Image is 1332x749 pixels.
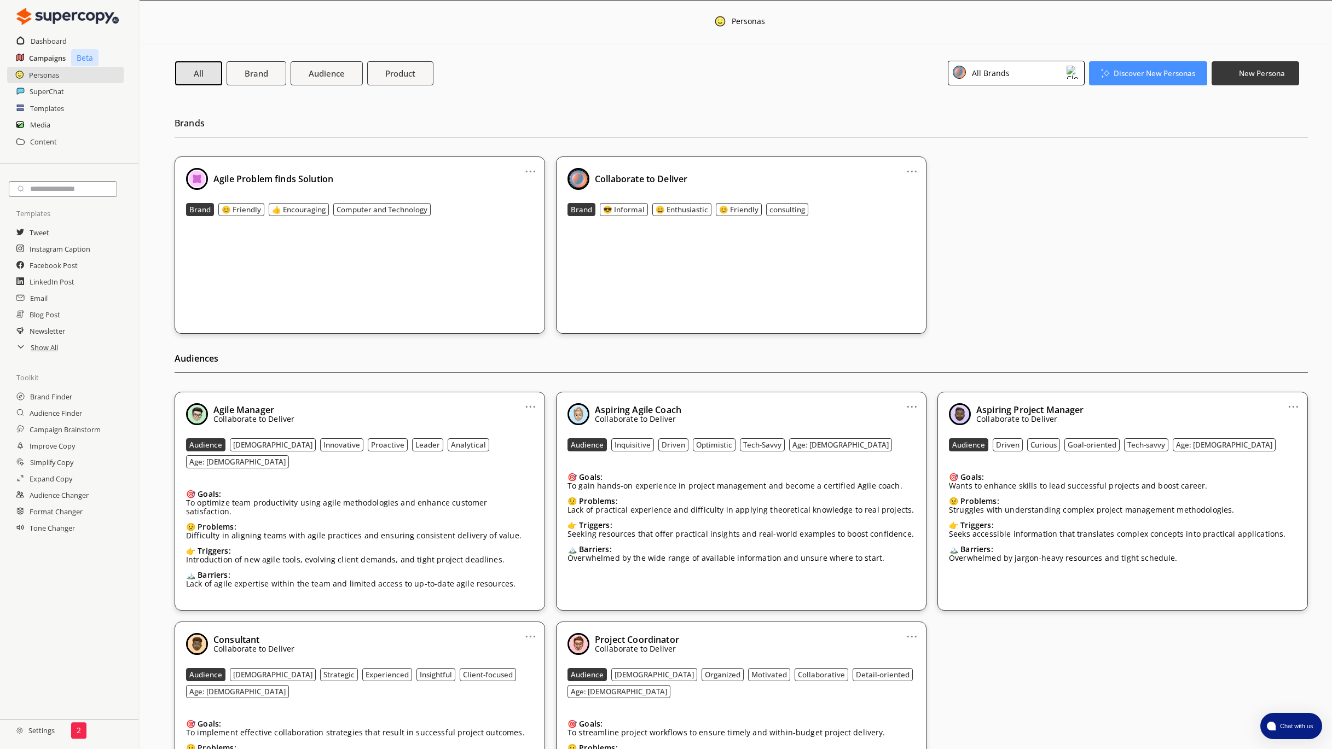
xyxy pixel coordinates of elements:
[30,421,101,438] a: Campaign Brainstorm
[579,520,612,530] b: Triggers:
[611,438,654,451] button: Inquisitive
[571,670,604,680] b: Audience
[1212,61,1299,85] button: New Persona
[31,339,58,356] a: Show All
[186,633,208,655] img: Close
[30,83,64,100] a: SuperChat
[371,440,404,450] b: Proactive
[213,415,294,423] p: Collaborate to Deliver
[1114,68,1195,78] b: Discover New Personas
[1089,61,1208,85] button: Discover New Personas
[1260,713,1322,739] button: atlas-launcher
[30,405,82,421] h2: Audience Finder
[853,668,913,681] button: Detail-oriented
[567,473,902,481] div: 🎯
[567,633,589,655] img: Close
[615,440,651,450] b: Inquisitive
[463,670,513,680] b: Client-focused
[186,498,534,516] p: To optimize team productivity using agile methodologies and enhance customer satisfaction.
[233,440,312,450] b: [DEMOGRAPHIC_DATA]
[766,203,808,216] button: consulting
[1176,440,1272,450] b: Age: [DEMOGRAPHIC_DATA]
[30,503,83,520] a: Format Changer
[567,168,589,190] img: Close
[952,440,985,450] b: Audience
[186,403,208,425] img: Close
[420,670,452,680] b: Insightful
[30,388,72,405] a: Brand Finder
[993,438,1023,451] button: Driven
[968,66,1010,80] div: All Brands
[415,440,440,450] b: Leader
[189,205,211,214] b: Brand
[269,203,329,216] button: 👍 Encouraging
[567,545,884,554] div: 🏔️
[194,68,204,79] b: All
[716,203,762,216] button: 😊 Friendly
[1288,398,1299,407] a: ...
[751,670,787,680] b: Motivated
[30,471,72,487] h2: Expand Copy
[579,472,603,482] b: Goals:
[189,440,222,450] b: Audience
[362,668,412,681] button: Experienced
[567,497,914,506] div: 😟
[30,257,78,274] a: Facebook Post
[949,438,988,451] button: Audience
[30,323,65,339] h2: Newsletter
[189,670,222,680] b: Audience
[740,438,785,451] button: Tech-Savvy
[186,555,505,564] p: Introduction of new agile tools, evolving client demands, and tight project deadlines.
[567,506,914,514] p: Lack of practical experience and difficulty in applying theoretical knowledge to real projects.
[186,728,525,737] p: To implement effective collaboration strategies that result in successful project outcomes.
[693,438,736,451] button: Optimistic
[949,521,1286,530] div: 👉
[309,68,345,79] b: Audience
[198,521,236,532] b: Problems:
[367,61,433,85] button: Product
[960,472,984,482] b: Goals:
[323,440,360,450] b: Innovative
[732,17,765,29] div: Personas
[448,438,489,451] button: Analytical
[595,634,679,646] b: Project Coordinator
[567,554,884,562] p: Overwhelmed by the wide range of available information and unsure where to start.
[906,162,918,171] a: ...
[579,718,603,729] b: Goals:
[29,50,66,66] h2: Campaigns
[186,438,225,451] button: Audience
[949,506,1235,514] p: Struggles with understanding complex project management methodologies.
[451,440,486,450] b: Analytical
[412,438,443,451] button: Leader
[337,205,427,214] b: Computer and Technology
[1276,722,1316,730] span: Chat with us
[30,306,60,323] a: Blog Post
[949,530,1286,538] p: Seeks accessible information that translates complex concepts into practical applications.
[30,224,49,241] a: Tweet
[567,719,885,728] div: 🎯
[976,404,1084,416] b: Aspiring Project Manager
[272,205,326,214] b: 👍 Encouraging
[949,473,1207,481] div: 🎯
[77,726,81,735] p: 2
[30,438,75,454] a: Improve Copy
[186,668,225,681] button: Audience
[714,15,726,27] img: Close
[213,634,260,646] b: Consultant
[186,531,522,540] p: Difficulty in aligning teams with agile practices and ensuring consistent delivery of value.
[1030,440,1057,450] b: Curious
[30,290,48,306] a: Email
[218,203,264,216] button: 😊 Friendly
[291,61,363,85] button: Audience
[16,5,119,27] img: Close
[233,670,312,680] b: [DEMOGRAPHIC_DATA]
[949,497,1235,506] div: 😟
[186,685,289,698] button: Age: [DEMOGRAPHIC_DATA]
[186,455,289,468] button: Age: [DEMOGRAPHIC_DATA]
[30,274,74,290] a: LinkedIn Post
[571,205,592,214] b: Brand
[579,544,611,554] b: Barriers:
